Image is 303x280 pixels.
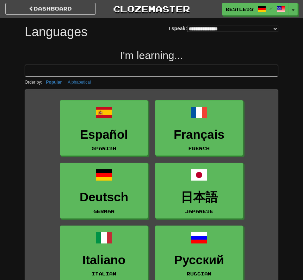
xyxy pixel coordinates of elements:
small: Spanish [92,146,116,151]
small: Japanese [185,209,213,214]
h3: Español [64,128,144,142]
h3: Русский [159,253,239,267]
small: German [93,209,115,214]
h3: Italiano [64,253,144,267]
span: / [270,6,273,11]
small: French [188,146,210,151]
label: I speak: [169,25,278,32]
a: dashboard [5,3,96,15]
small: Russian [187,271,211,276]
h3: Français [159,128,239,142]
h3: 日本語 [159,190,239,204]
a: 日本語Japanese [155,163,243,219]
a: EspañolSpanish [60,100,148,156]
small: Order by: [25,80,42,85]
button: Popular [44,78,64,86]
button: Alphabetical [66,78,93,86]
span: RestlessShadow2811 [226,6,254,12]
a: DeutschGerman [60,163,148,219]
a: FrançaisFrench [155,100,243,156]
a: Clozemaster [106,3,197,15]
h3: Deutsch [64,190,144,204]
h2: I'm learning... [25,50,278,61]
small: Italian [92,271,116,276]
h1: Languages [25,25,87,39]
a: RestlessShadow2811 / [222,3,289,15]
select: I speak: [187,26,278,32]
